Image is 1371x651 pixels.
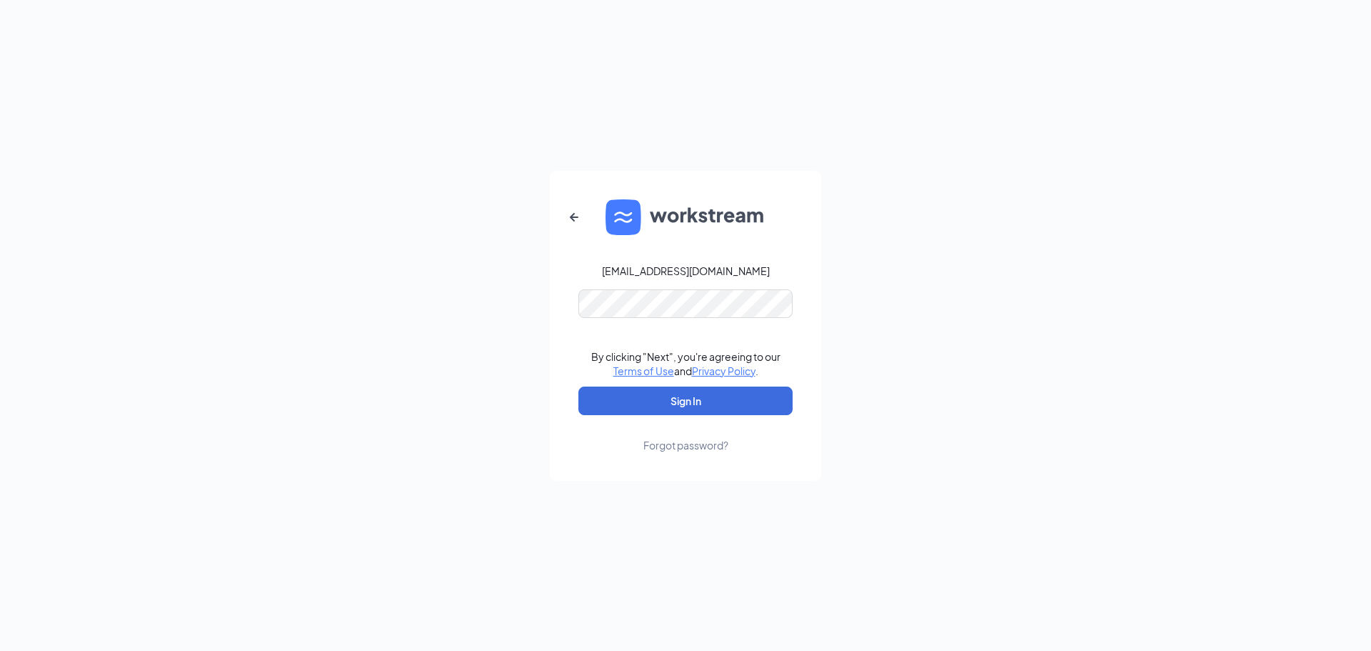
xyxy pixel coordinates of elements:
[578,387,793,415] button: Sign In
[692,364,755,377] a: Privacy Policy
[643,415,728,452] a: Forgot password?
[557,200,591,234] button: ArrowLeftNew
[606,199,765,235] img: WS logo and Workstream text
[613,364,674,377] a: Terms of Use
[591,349,780,378] div: By clicking "Next", you're agreeing to our and .
[566,209,583,226] svg: ArrowLeftNew
[602,264,770,278] div: [EMAIL_ADDRESS][DOMAIN_NAME]
[643,438,728,452] div: Forgot password?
